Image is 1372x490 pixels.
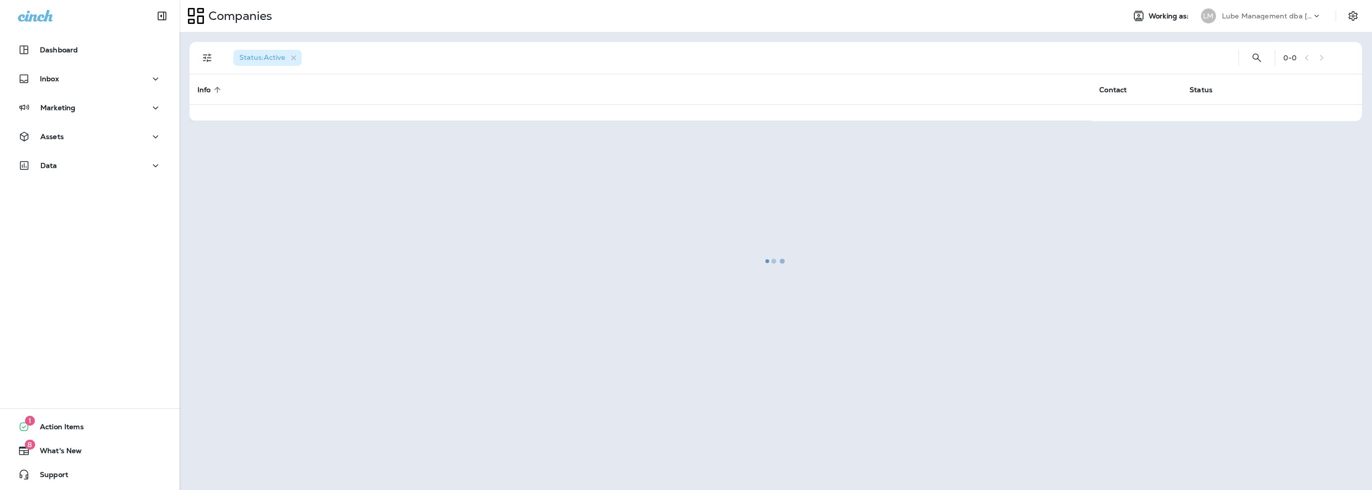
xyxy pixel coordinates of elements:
span: Working as: [1149,12,1191,20]
p: Inbox [40,75,59,83]
button: Assets [10,127,170,147]
button: Inbox [10,69,170,89]
span: What's New [30,447,82,459]
p: Dashboard [40,46,78,54]
span: 1 [25,416,35,426]
p: Assets [40,133,64,141]
button: 1Action Items [10,417,170,437]
button: Marketing [10,98,170,118]
p: Lube Management dba [PERSON_NAME] [1222,12,1312,20]
p: Data [40,162,57,169]
button: Data [10,156,170,175]
button: Support [10,465,170,485]
p: Companies [204,8,272,23]
button: Dashboard [10,40,170,60]
span: Action Items [30,423,84,435]
span: 8 [24,440,35,450]
span: Support [30,471,68,483]
button: 8What's New [10,441,170,461]
button: Settings [1344,7,1362,25]
p: Marketing [40,104,75,112]
button: Collapse Sidebar [148,6,176,26]
div: LM [1201,8,1216,23]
